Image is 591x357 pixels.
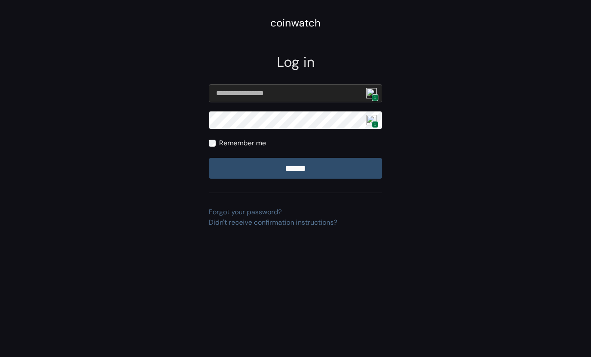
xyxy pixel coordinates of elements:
a: Forgot your password? [209,207,282,216]
h2: Log in [209,54,382,70]
img: npw-badge-icon.svg [366,88,377,98]
span: 1 [372,94,378,102]
a: Didn't receive confirmation instructions? [209,218,337,227]
a: coinwatch [270,20,321,29]
span: 1 [372,121,378,128]
div: coinwatch [270,15,321,31]
label: Remember me [219,138,266,148]
img: npw-badge-icon.svg [366,115,377,125]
